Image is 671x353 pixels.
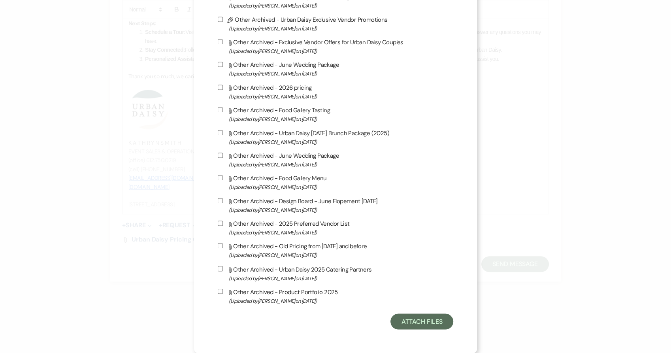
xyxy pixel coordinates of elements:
label: Other Archived - Old Pricing from [DATE] and before [218,241,454,260]
span: (Uploaded by [PERSON_NAME] on [DATE] ) [229,251,454,260]
label: Other Archived - 2026 pricing [218,83,454,101]
input: Other Archived - Food Gallery Tasting(Uploaded by[PERSON_NAME]on [DATE]) [218,107,223,112]
label: Other Archived - June Wedding Package [218,151,454,169]
input: Other Archived - June Wedding Package(Uploaded by[PERSON_NAME]on [DATE]) [218,153,223,158]
label: Other Archived - Urban Daisy 2025 Catering Partners [218,264,454,283]
input: Other Archived - Old Pricing from [DATE] and before(Uploaded by[PERSON_NAME]on [DATE]) [218,243,223,248]
label: Other Archived - Food Gallery Menu [218,173,454,192]
span: (Uploaded by [PERSON_NAME] on [DATE] ) [229,47,454,56]
span: (Uploaded by [PERSON_NAME] on [DATE] ) [229,92,454,101]
span: (Uploaded by [PERSON_NAME] on [DATE] ) [229,1,454,10]
span: (Uploaded by [PERSON_NAME] on [DATE] ) [229,183,454,192]
span: (Uploaded by [PERSON_NAME] on [DATE] ) [229,160,454,169]
input: Other Archived - June Wedding Package(Uploaded by[PERSON_NAME]on [DATE]) [218,62,223,67]
span: (Uploaded by [PERSON_NAME] on [DATE] ) [229,206,454,215]
span: (Uploaded by [PERSON_NAME] on [DATE] ) [229,24,454,33]
input: Other Archived - Urban Daisy [DATE] Brunch Package (2025)(Uploaded by[PERSON_NAME]on [DATE]) [218,130,223,135]
input: Other Archived - Urban Daisy 2025 Catering Partners(Uploaded by[PERSON_NAME]on [DATE]) [218,266,223,271]
input: Other Archived - 2026 pricing(Uploaded by[PERSON_NAME]on [DATE]) [218,85,223,90]
span: (Uploaded by [PERSON_NAME] on [DATE] ) [229,228,454,237]
input: Other Archived - Design Board - June Elopement [DATE](Uploaded by[PERSON_NAME]on [DATE]) [218,198,223,203]
label: Other Archived - June Wedding Package [218,60,454,78]
input: Other Archived - Exclusive Vendor Offers for Urban Daisy Couples(Uploaded by[PERSON_NAME]on [DATE]) [218,39,223,44]
input: Other Archived - Food Gallery Menu(Uploaded by[PERSON_NAME]on [DATE]) [218,175,223,180]
span: (Uploaded by [PERSON_NAME] on [DATE] ) [229,115,454,124]
span: (Uploaded by [PERSON_NAME] on [DATE] ) [229,274,454,283]
input: Other Archived - 2025 Preferred Vendor List(Uploaded by[PERSON_NAME]on [DATE]) [218,221,223,226]
label: Other Archived - Exclusive Vendor Offers for Urban Daisy Couples [218,37,454,56]
span: (Uploaded by [PERSON_NAME] on [DATE] ) [229,296,454,305]
label: Other Archived - 2025 Preferred Vendor List [218,219,454,237]
button: Attach Files [390,313,453,329]
label: Other Archived - Food Gallery Tasting [218,105,454,124]
label: Other Archived - Urban Daisy [DATE] Brunch Package (2025) [218,128,454,147]
label: Other Archived - Urban Daisy Exclusive Vendor Promotions [218,15,454,33]
label: Other Archived - Product Portfolio 2025 [218,287,454,305]
span: (Uploaded by [PERSON_NAME] on [DATE] ) [229,138,454,147]
span: (Uploaded by [PERSON_NAME] on [DATE] ) [229,69,454,78]
input: Other Archived - Urban Daisy Exclusive Vendor Promotions(Uploaded by[PERSON_NAME]on [DATE]) [218,17,223,22]
label: Other Archived - Design Board - June Elopement [DATE] [218,196,454,215]
input: Other Archived - Product Portfolio 2025(Uploaded by[PERSON_NAME]on [DATE]) [218,289,223,294]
